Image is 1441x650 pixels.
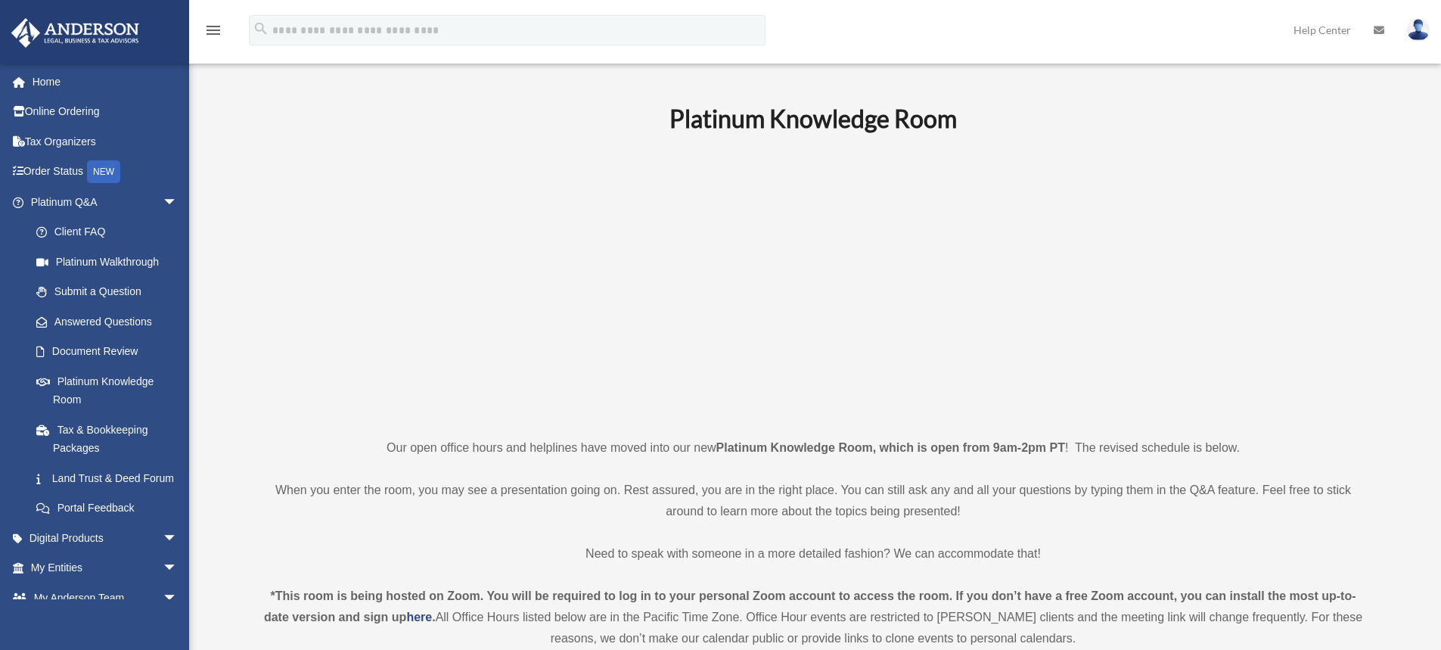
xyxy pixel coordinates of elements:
[21,463,200,493] a: Land Trust & Deed Forum
[11,157,200,188] a: Order StatusNEW
[1407,19,1430,41] img: User Pic
[204,21,222,39] i: menu
[669,104,957,133] b: Platinum Knowledge Room
[259,480,1368,522] p: When you enter the room, you may see a presentation going on. Rest assured, you are in the right ...
[264,589,1356,624] strong: *This room is being hosted on Zoom. You will be required to log in to your personal Zoom account ...
[21,247,200,277] a: Platinum Walkthrough
[11,67,200,97] a: Home
[21,493,200,524] a: Portal Feedback
[87,160,120,183] div: NEW
[11,97,200,127] a: Online Ordering
[11,523,200,553] a: Digital Productsarrow_drop_down
[21,277,200,307] a: Submit a Question
[253,20,269,37] i: search
[163,523,193,554] span: arrow_drop_down
[11,126,200,157] a: Tax Organizers
[21,337,200,367] a: Document Review
[7,18,144,48] img: Anderson Advisors Platinum Portal
[21,306,200,337] a: Answered Questions
[11,187,200,217] a: Platinum Q&Aarrow_drop_down
[21,415,200,463] a: Tax & Bookkeeping Packages
[432,611,435,624] strong: .
[163,187,193,218] span: arrow_drop_down
[163,553,193,584] span: arrow_drop_down
[716,441,1065,454] strong: Platinum Knowledge Room, which is open from 9am-2pm PT
[21,217,200,247] a: Client FAQ
[11,553,200,583] a: My Entitiesarrow_drop_down
[11,583,200,613] a: My Anderson Teamarrow_drop_down
[586,154,1040,409] iframe: 231110_Toby_KnowledgeRoom
[163,583,193,614] span: arrow_drop_down
[204,26,222,39] a: menu
[259,437,1368,459] p: Our open office hours and helplines have moved into our new ! The revised schedule is below.
[259,543,1368,564] p: Need to speak with someone in a more detailed fashion? We can accommodate that!
[21,366,193,415] a: Platinum Knowledge Room
[259,586,1368,649] div: All Office Hours listed below are in the Pacific Time Zone. Office Hour events are restricted to ...
[406,611,432,624] a: here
